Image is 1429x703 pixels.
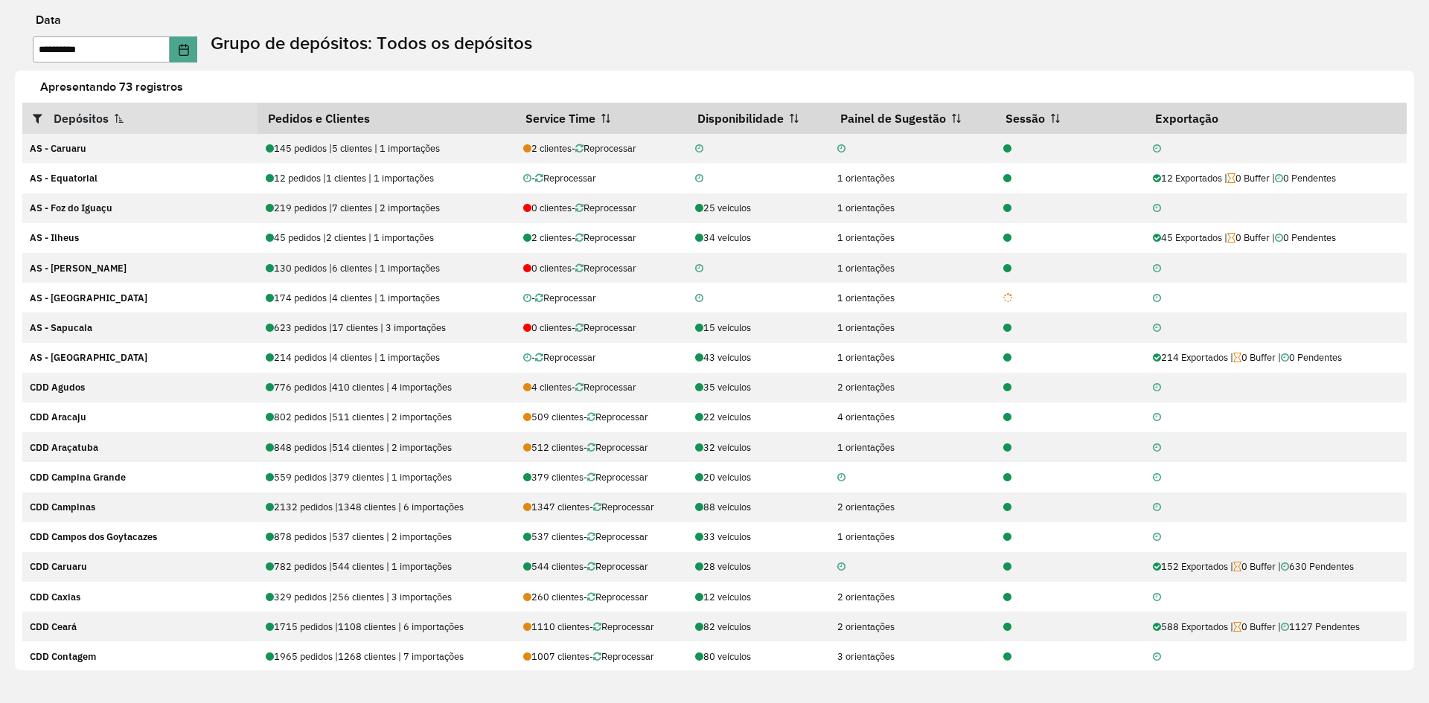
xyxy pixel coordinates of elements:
[695,649,822,664] div: 80 veículos
[1153,473,1161,483] i: Não realizada
[523,174,531,184] i: Não realizada
[695,530,822,544] div: 33 veículos
[1003,623,1011,632] i: 1263431 - 881 pedidos
[695,350,822,365] div: 43 veículos
[837,620,987,634] div: 2 orientações
[584,441,648,454] span: - Reprocessar
[830,103,995,134] th: Painel de Sugestão
[695,264,703,274] i: Não realizada
[523,294,531,304] i: Não realizada
[30,321,92,334] strong: AS - Sapucaia
[1003,353,1011,363] i: 1263519 - 214 pedidos
[1153,503,1161,513] i: Não realizada
[22,103,258,134] th: Depósitos
[837,201,987,215] div: 1 orientações
[1281,351,1342,364] span: 0 Pendentes
[266,141,508,155] div: 145 pedidos | 5 clientes | 1 importações
[1003,473,1011,483] i: 1263498 - 559 pedidos
[837,530,987,544] div: 1 orientações
[523,321,572,334] span: 0 clientes
[837,380,987,394] div: 2 orientações
[36,11,61,29] label: Data
[211,30,532,57] label: Grupo de depósitos: Todos os depósitos
[1153,443,1161,453] i: Não realizada
[266,291,508,305] div: 174 pedidos | 4 clientes | 1 importações
[695,144,703,154] i: Não realizada
[1153,231,1398,245] div: 45 Exportados | 0 Buffer |
[30,501,95,513] strong: CDD Campinas
[30,530,157,543] strong: CDD Campos dos Goytacazes
[266,559,508,574] div: 782 pedidos | 544 clientes | 1 importações
[266,590,508,604] div: 329 pedidos | 256 clientes | 3 importações
[695,294,703,304] i: Não realizada
[266,500,508,514] div: 2132 pedidos | 1348 clientes | 6 importações
[995,103,1145,134] th: Sessão
[266,410,508,424] div: 802 pedidos | 511 clientes | 2 importações
[1153,383,1161,393] i: Não realizada
[523,353,531,363] i: Não realizada
[1153,413,1161,423] i: Não realizada
[523,501,589,513] span: 1347 clientes
[266,380,508,394] div: 776 pedidos | 410 clientes | 4 importações
[1281,560,1354,573] span: 630 Pendentes
[1153,533,1161,542] i: Não realizada
[572,262,636,275] span: - Reprocessar
[1003,383,1011,393] i: 1263551 - 776 pedidos
[266,171,508,185] div: 12 pedidos | 1 clientes | 1 importações
[1153,593,1161,603] i: Não realizada
[1003,174,1011,184] i: 1263585 - 12 pedidos
[523,381,572,394] span: 4 clientes
[572,381,636,394] span: - Reprocessar
[837,261,987,275] div: 1 orientações
[1003,562,1011,572] i: 1263478 - 782 pedidos
[572,202,636,214] span: - Reprocessar
[589,620,654,633] span: - Reprocessar
[30,202,112,214] strong: AS - Foz do Iguaçu
[523,591,584,603] span: 260 clientes
[170,36,198,62] button: Choose Date
[266,470,508,484] div: 559 pedidos | 379 clientes | 1 importações
[1153,144,1161,154] i: Não realizada
[30,172,97,184] strong: AS - Equatorial
[695,380,822,394] div: 35 veículos
[837,231,987,245] div: 1 orientações
[523,231,572,244] span: 2 clientes
[523,530,584,543] span: 537 clientes
[837,350,987,365] div: 1 orientações
[695,174,703,184] i: Não realizada
[1003,443,1011,453] i: 1263310 - 844 pedidos
[1003,533,1011,542] i: 1263453 - 878 pedidos
[837,321,987,335] div: 1 orientações
[1003,294,1013,304] i: - 174 pedidos
[837,590,987,604] div: 2 orientações
[523,620,589,633] span: 1110 clientes
[1281,620,1360,633] span: 1127 Pendentes
[1275,231,1336,244] span: 0 Pendentes
[837,144,845,154] i: Não realizada
[1003,593,1011,603] i: 1263611 - 337 pedidos
[266,620,508,634] div: 1715 pedidos | 1108 clientes | 6 importações
[30,411,86,423] strong: CDD Aracaju
[584,560,648,573] span: - Reprocessar
[531,172,596,184] span: - Reprocessar
[1153,350,1398,365] div: 214 Exportados | 0 Buffer |
[695,590,822,604] div: 12 veículos
[1153,652,1161,662] i: Não realizada
[523,142,572,155] span: 2 clientes
[589,650,654,663] span: - Reprocessar
[695,201,822,215] div: 25 veículos
[584,471,648,484] span: - Reprocessar
[266,649,508,664] div: 1965 pedidos | 1268 clientes | 7 importações
[523,441,584,454] span: 512 clientes
[1003,144,1011,154] i: 1263443 - 145 pedidos
[837,291,987,305] div: 1 orientações
[1153,620,1398,634] div: 588 Exportados | 0 Buffer |
[572,142,636,155] span: - Reprocessar
[30,262,127,275] strong: AS - [PERSON_NAME]
[695,321,822,335] div: 15 veículos
[1153,171,1398,185] div: 12 Exportados | 0 Buffer |
[695,410,822,424] div: 22 veículos
[584,411,648,423] span: - Reprocessar
[1003,503,1011,513] i: 1263469 - 2132 pedidos
[523,650,589,663] span: 1007 clientes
